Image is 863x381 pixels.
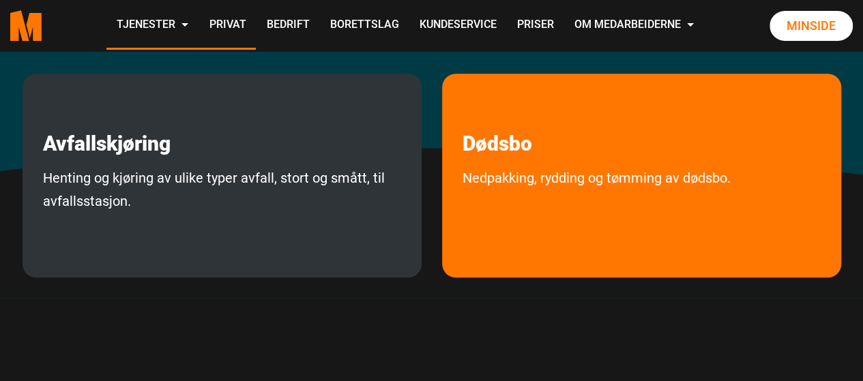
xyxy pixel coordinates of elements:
[106,1,199,50] a: Tjenester
[409,1,506,50] a: Kundeservice
[199,1,256,50] a: Privat
[256,1,319,50] a: Bedrift
[442,166,751,247] a: Nedpakking, rydding og tømming av dødsbo.
[23,74,191,156] a: les mer om Avfallskjøring
[564,1,704,50] a: Om Medarbeiderne
[506,1,564,50] a: Priser
[442,74,553,156] a: les mer om Dødsbo
[319,1,409,50] a: Borettslag
[770,11,853,41] a: Minside
[23,166,422,271] a: Henting og kjøring av ulike typer avfall, stort og smått, til avfallsstasjon.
